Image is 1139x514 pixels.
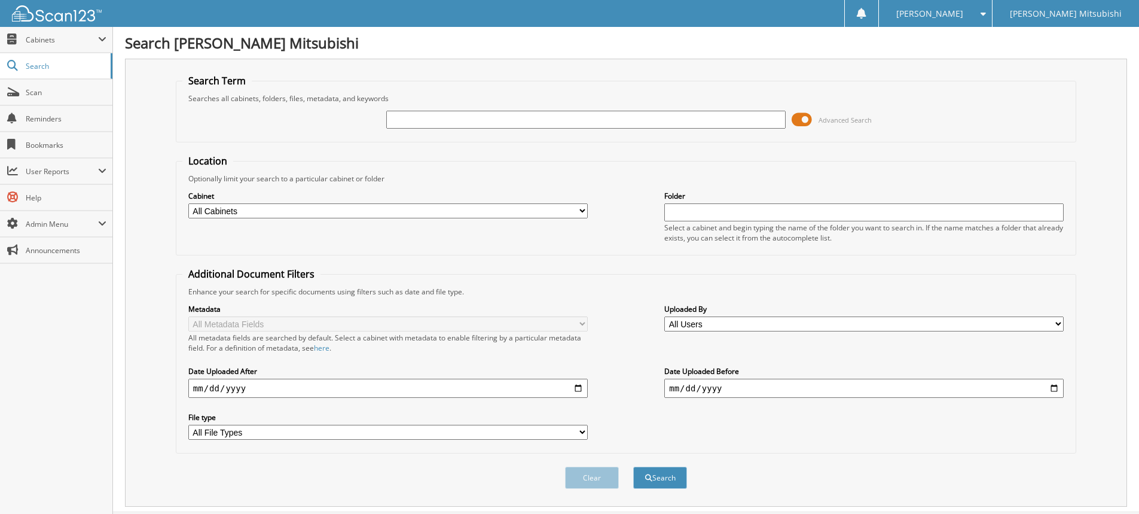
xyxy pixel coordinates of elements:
[26,245,106,256] span: Announcements
[188,379,588,398] input: start
[26,166,98,177] span: User Reports
[188,412,588,422] label: File type
[633,467,687,489] button: Search
[1010,10,1122,17] span: [PERSON_NAME] Mitsubishi
[26,114,106,124] span: Reminders
[188,333,588,353] div: All metadata fields are searched by default. Select a cabinet with metadata to enable filtering b...
[26,61,105,71] span: Search
[664,366,1064,376] label: Date Uploaded Before
[182,154,233,168] legend: Location
[26,87,106,98] span: Scan
[182,267,320,281] legend: Additional Document Filters
[182,74,252,87] legend: Search Term
[182,93,1070,104] div: Searches all cabinets, folders, files, metadata, and keywords
[182,174,1070,184] div: Optionally limit your search to a particular cabinet or folder
[896,10,963,17] span: [PERSON_NAME]
[664,223,1064,243] div: Select a cabinet and begin typing the name of the folder you want to search in. If the name match...
[1079,457,1139,514] iframe: Chat Widget
[664,304,1064,314] label: Uploaded By
[26,193,106,203] span: Help
[664,191,1064,201] label: Folder
[188,366,588,376] label: Date Uploaded After
[188,191,588,201] label: Cabinet
[664,379,1064,398] input: end
[26,35,98,45] span: Cabinets
[26,140,106,150] span: Bookmarks
[314,343,329,353] a: here
[565,467,619,489] button: Clear
[26,219,98,229] span: Admin Menu
[182,287,1070,297] div: Enhance your search for specific documents using filters such as date and file type.
[125,33,1127,53] h1: Search [PERSON_NAME] Mitsubishi
[188,304,588,314] label: Metadata
[12,5,102,22] img: scan123-logo-white.svg
[819,115,872,124] span: Advanced Search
